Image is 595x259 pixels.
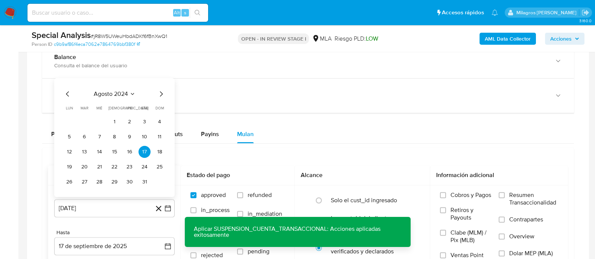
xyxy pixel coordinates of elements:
[581,9,589,17] a: Salir
[27,8,208,18] input: Buscar usuario o caso...
[54,41,140,48] a: c9b9af86f4eca7062e7864769bbf380f
[516,9,579,16] p: milagros.cisterna@mercadolibre.com
[442,9,484,17] span: Accesos rápidos
[238,33,309,44] p: OPEN - IN REVIEW STAGE I
[174,9,180,16] span: Alt
[190,8,205,18] button: search-icon
[312,35,331,43] div: MLA
[365,34,378,43] span: LOW
[32,29,91,41] b: Special Analysis
[579,18,591,24] span: 3.160.0
[545,33,584,45] button: Acciones
[485,33,531,45] b: AML Data Collector
[91,32,167,40] span: # jR8W5UWeuHbdADKf6fBnXwQ1
[184,9,186,16] span: s
[32,41,52,48] b: Person ID
[492,9,498,16] a: Notificaciones
[550,33,572,45] span: Acciones
[479,33,536,45] button: AML Data Collector
[185,217,411,247] p: Aplicar SUSPENSION_CUENTA_TRANSACCIONAL: Acciones aplicadas exitosamente
[334,35,378,43] span: Riesgo PLD:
